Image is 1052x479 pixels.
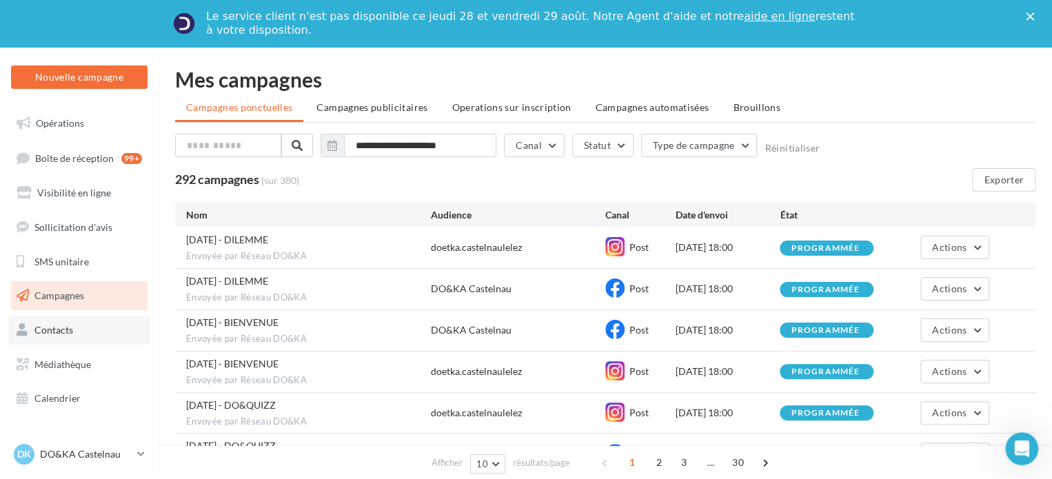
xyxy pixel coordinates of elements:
span: ... [700,451,722,473]
a: Sollicitation d'avis [8,213,150,242]
span: Envoyée par Réseau DO&KA [186,250,431,263]
span: Envoyée par Réseau DO&KA [186,333,431,345]
a: Médiathèque [8,350,150,379]
span: Brouillons [733,101,780,113]
a: aide en ligne [744,10,815,23]
span: Campagnes automatisées [596,101,709,113]
div: DO&KA Castelnau [431,282,512,296]
button: Actions [920,236,989,259]
span: Sollicitation d'avis [34,221,112,233]
button: Type de campagne [641,134,758,157]
button: Réinitialiser [765,143,820,154]
button: Actions [920,277,989,300]
div: doetka.castelnaulelez [431,365,522,378]
button: Actions [920,401,989,425]
button: Statut [572,134,634,157]
a: Contacts [8,316,150,345]
span: 30/09/2025 - DILEMME [186,234,268,245]
span: 30/09/2025 - DILEMME [186,275,268,287]
span: 30 [727,451,749,473]
button: Actions [920,442,989,466]
span: 25/09/2025 - BIENVENUE [186,358,279,369]
span: Post [629,283,649,294]
button: Actions [920,318,989,342]
div: État [780,208,884,222]
a: Campagnes [8,281,150,310]
span: résultats/page [513,456,570,469]
span: Actions [932,365,967,377]
span: Post [629,365,649,377]
div: programmée [791,367,860,376]
span: Post [629,407,649,418]
a: Opérations [8,109,150,138]
span: Operations sur inscription [452,101,571,113]
div: Date d'envoi [675,208,780,222]
span: Campagnes [34,289,84,301]
span: Campagnes publicitaires [316,101,427,113]
span: Post [629,324,649,336]
span: 23/09/2025 - DO&QUIZZ [186,399,276,411]
div: doetka.castelnaulelez [431,406,522,420]
button: 10 [470,454,505,473]
button: Nouvelle campagne [11,65,148,89]
a: Visibilité en ligne [8,179,150,207]
a: SMS unitaire [8,247,150,276]
a: Boîte de réception99+ [8,143,150,173]
div: Le service client n'est pas disponible ce jeudi 28 et vendredi 29 août. Notre Agent d'aide et not... [206,10,857,37]
div: [DATE] 18:00 [675,365,780,378]
div: programmée [791,326,860,335]
img: Profile image for Service-Client [173,12,195,34]
span: Actions [932,324,967,336]
button: Canal [504,134,565,157]
span: SMS unitaire [34,255,89,267]
div: Audience [431,208,605,222]
div: [DATE] 18:00 [675,406,780,420]
span: Boîte de réception [35,152,114,163]
span: Envoyée par Réseau DO&KA [186,374,431,387]
p: DO&KA Castelnau [40,447,132,461]
div: [DATE] 18:00 [675,282,780,296]
div: programmée [791,409,860,418]
div: programmée [791,244,860,253]
div: Nom [186,208,431,222]
span: 2 [648,451,670,473]
span: Opérations [36,117,84,129]
span: 1 [621,451,643,473]
div: 99+ [121,153,142,164]
span: Actions [932,407,967,418]
span: Contacts [34,324,73,336]
button: Exporter [972,168,1035,192]
div: Canal [605,208,675,222]
div: doetka.castelnaulelez [431,241,522,254]
span: Actions [932,283,967,294]
a: DK DO&KA Castelnau [11,441,148,467]
span: Envoyée par Réseau DO&KA [186,292,431,304]
div: Mes campagnes [175,69,1035,90]
div: programmée [791,285,860,294]
span: 3 [673,451,695,473]
div: [DATE] 18:00 [675,241,780,254]
span: (sur 380) [261,174,299,187]
span: Post [629,241,649,253]
span: Envoyée par Réseau DO&KA [186,416,431,428]
span: Médiathèque [34,358,91,370]
span: DK [17,447,31,461]
div: DO&KA Castelnau [431,323,512,337]
div: Fermer [1026,12,1040,21]
iframe: Intercom live chat [1005,432,1038,465]
span: Calendrier [34,392,81,404]
button: Actions [920,360,989,383]
span: 10 [476,458,488,469]
div: [DATE] 18:00 [675,323,780,337]
span: Visibilité en ligne [37,187,111,198]
span: Afficher [432,456,463,469]
span: 23/09/2025 - DO&QUIZZ [186,440,276,451]
span: Actions [932,241,967,253]
a: Calendrier [8,384,150,413]
span: 25/09/2025 - BIENVENUE [186,316,279,328]
span: 292 campagnes [175,172,259,187]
